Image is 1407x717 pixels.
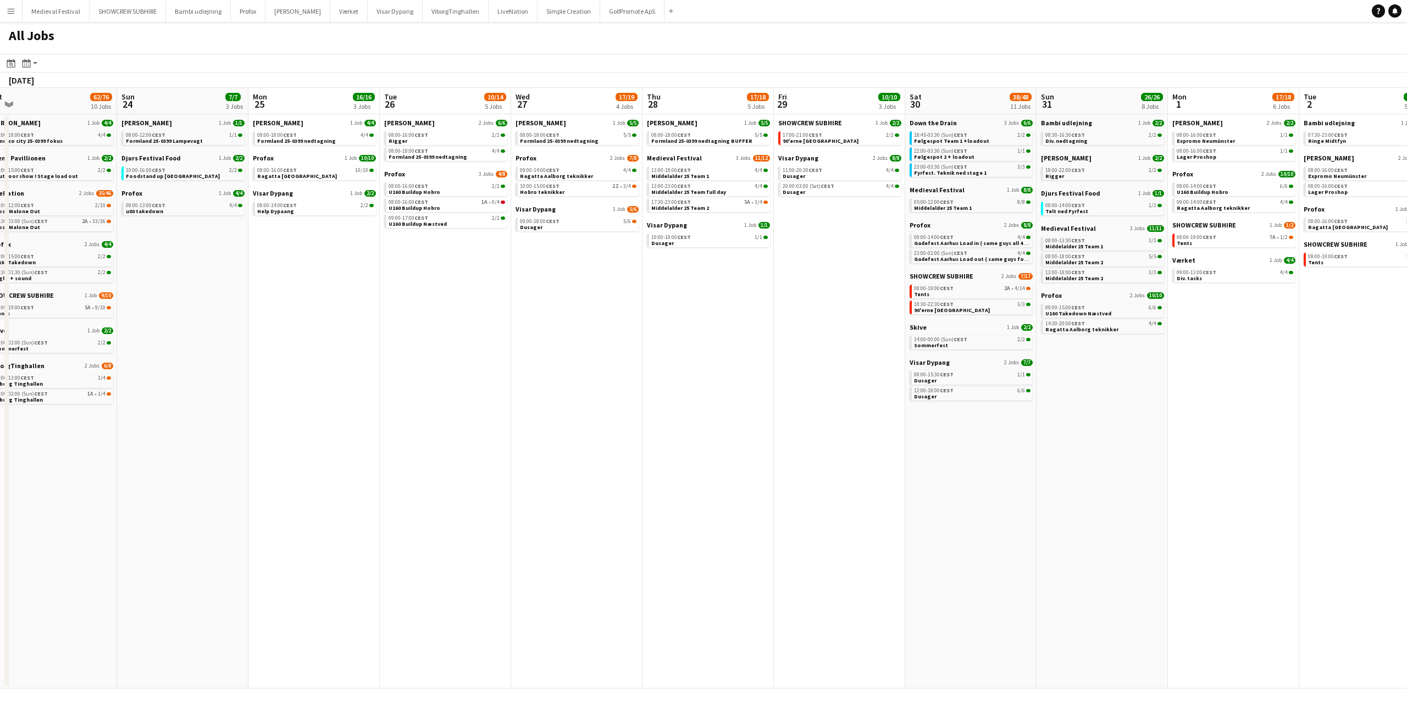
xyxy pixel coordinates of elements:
[166,1,231,22] button: Bambi udlejning
[368,1,423,22] button: Visar Dypang
[23,1,90,22] button: Medieval Festival
[489,1,538,22] button: LiveNation
[423,1,489,22] button: ViborgTinghallen
[231,1,265,22] button: Profox
[600,1,664,22] button: GolfPromote ApS
[538,1,600,22] button: Simple Creation
[90,1,166,22] button: SHOWCREW SUBHIRE
[9,75,34,86] div: [DATE]
[330,1,368,22] button: Værket
[265,1,330,22] button: [PERSON_NAME]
